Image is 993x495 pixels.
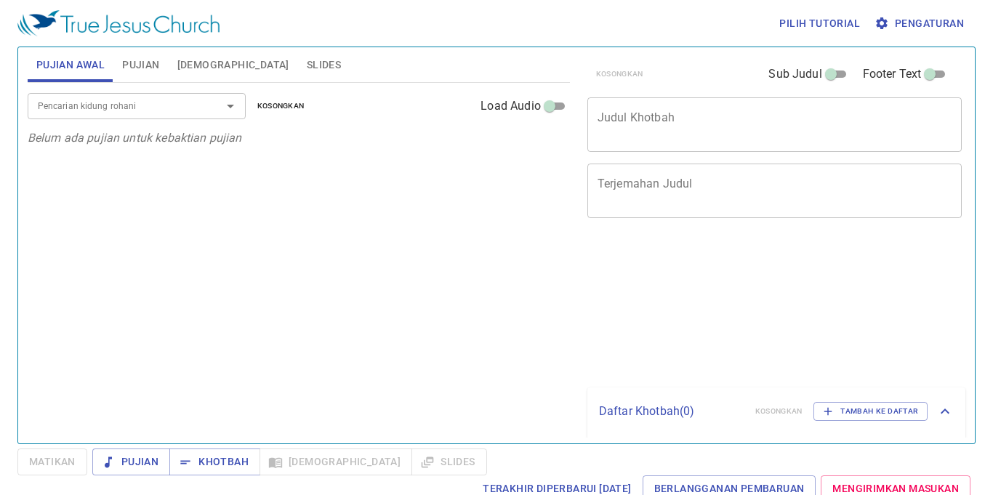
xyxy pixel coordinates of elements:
[582,233,889,382] iframe: from-child
[877,15,964,33] span: Pengaturan
[481,97,541,115] span: Load Audio
[307,56,341,74] span: Slides
[220,96,241,116] button: Open
[863,65,922,83] span: Footer Text
[587,387,965,435] div: Daftar Khotbah(0)KosongkanTambah ke Daftar
[257,100,305,113] span: Kosongkan
[813,402,928,421] button: Tambah ke Daftar
[181,453,249,471] span: Khotbah
[823,405,918,418] span: Tambah ke Daftar
[122,56,159,74] span: Pujian
[779,15,860,33] span: Pilih tutorial
[773,10,866,37] button: Pilih tutorial
[17,10,220,36] img: True Jesus Church
[177,56,289,74] span: [DEMOGRAPHIC_DATA]
[28,131,242,145] i: Belum ada pujian untuk kebaktian pujian
[249,97,313,115] button: Kosongkan
[104,453,158,471] span: Pujian
[599,403,744,420] p: Daftar Khotbah ( 0 )
[169,448,260,475] button: Khotbah
[36,56,105,74] span: Pujian Awal
[768,65,821,83] span: Sub Judul
[872,10,970,37] button: Pengaturan
[92,448,170,475] button: Pujian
